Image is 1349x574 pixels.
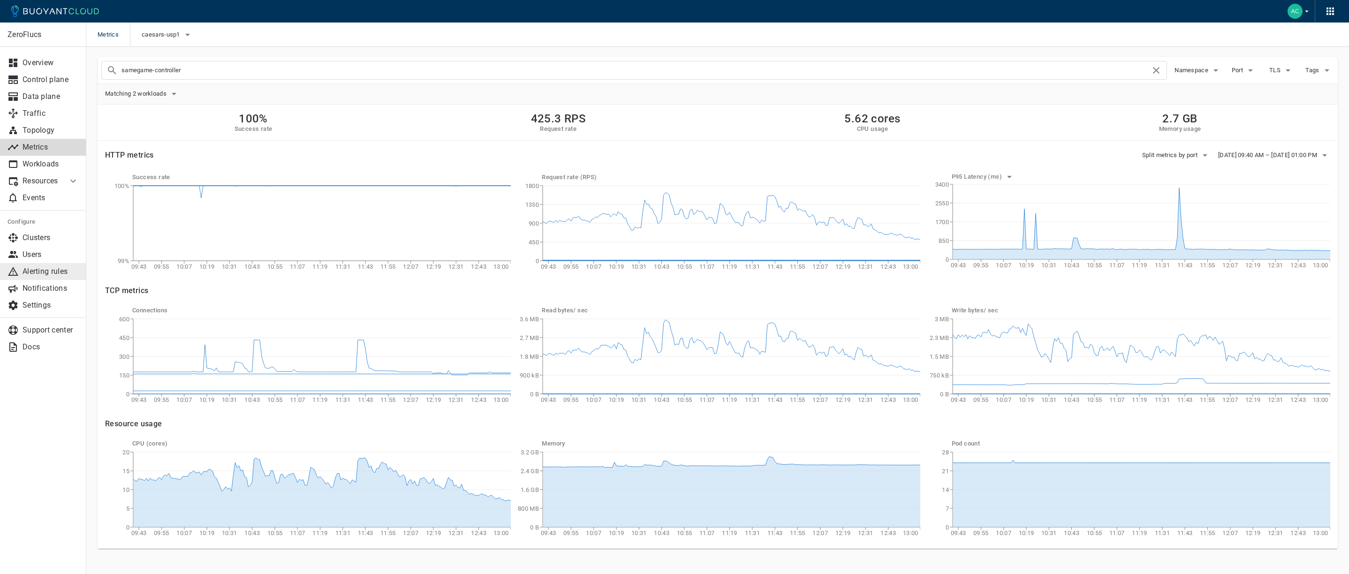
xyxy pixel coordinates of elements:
[1018,262,1034,269] tspan: 10:19
[244,263,260,270] tspan: 10:43
[973,262,989,269] tspan: 09:55
[23,250,79,259] p: Users
[493,396,509,403] tspan: 13:00
[119,372,129,379] tspan: 150
[677,263,692,270] tspan: 10:55
[903,396,918,403] tspan: 13:00
[973,396,989,403] tspan: 09:55
[654,529,670,536] tspan: 10:43
[935,181,948,188] tspan: 3400
[235,112,273,125] h2: 100%
[154,396,169,403] tspan: 09:55
[1064,262,1079,269] tspan: 10:43
[881,529,896,536] tspan: 12:43
[790,396,805,403] tspan: 11:55
[521,486,539,493] tspan: 1.6 GB
[1018,529,1034,536] tspan: 10:19
[426,263,441,270] tspan: 12:19
[8,30,78,39] p: ZeroFlucs
[563,396,579,403] tspan: 09:55
[267,263,283,270] tspan: 10:55
[312,529,328,536] tspan: 11:19
[131,529,147,536] tspan: 09:43
[654,396,670,403] tspan: 10:43
[1313,262,1328,269] tspan: 13:00
[176,263,192,270] tspan: 10:07
[609,396,624,403] tspan: 10:19
[996,262,1011,269] tspan: 10:07
[403,396,418,403] tspan: 12:07
[176,529,192,536] tspan: 10:07
[1132,396,1147,403] tspan: 11:19
[23,159,79,169] p: Workloads
[1064,396,1079,403] tspan: 10:43
[448,263,464,270] tspan: 12:31
[844,112,900,125] h2: 5.62 cores
[835,529,851,536] tspan: 12:19
[530,391,539,398] tspan: 0 B
[1268,529,1283,536] tspan: 12:31
[903,529,918,536] tspan: 13:00
[118,257,129,264] tspan: 99%
[132,307,511,314] h5: Connections
[244,396,260,403] tspan: 10:43
[222,263,237,270] tspan: 10:31
[1304,63,1334,77] button: Tags
[426,396,441,403] tspan: 12:19
[1288,4,1303,19] img: Accounts Payable
[23,233,79,242] p: Clusters
[105,419,1330,429] h4: Resource usage
[520,334,539,341] tspan: 2.7 MB
[358,396,373,403] tspan: 11:43
[631,396,647,403] tspan: 10:31
[586,529,602,536] tspan: 10:07
[98,23,130,47] span: Metrics
[940,391,949,398] tspan: 0 B
[1268,262,1283,269] tspan: 12:31
[858,396,873,403] tspan: 12:31
[1154,262,1170,269] tspan: 11:31
[996,529,1011,536] tspan: 10:07
[973,529,989,536] tspan: 09:55
[23,75,79,84] p: Control plane
[835,263,851,270] tspan: 12:19
[1268,396,1283,403] tspan: 12:31
[767,529,783,536] tspan: 11:43
[631,263,647,270] tspan: 10:31
[471,396,486,403] tspan: 12:43
[586,263,602,270] tspan: 10:07
[122,449,129,456] tspan: 20
[126,505,129,512] tspan: 5
[426,529,441,536] tspan: 12:19
[609,529,624,536] tspan: 10:19
[1200,529,1215,536] tspan: 11:55
[23,301,79,310] p: Settings
[1142,148,1211,162] button: Split metrics by port
[493,529,509,536] tspan: 13:00
[1109,396,1125,403] tspan: 11:07
[722,263,738,270] tspan: 11:19
[520,372,539,379] tspan: 900 kB
[531,112,586,125] h2: 425.3 RPS
[858,529,873,536] tspan: 12:31
[1313,396,1328,403] tspan: 13:00
[952,307,1330,314] h5: Write bytes / sec
[199,263,215,270] tspan: 10:19
[1109,262,1125,269] tspan: 11:07
[699,396,715,403] tspan: 11:07
[335,529,351,536] tspan: 11:31
[290,396,305,403] tspan: 11:07
[23,176,60,186] p: Resources
[105,286,1330,295] h4: TCP metrics
[119,353,129,360] tspan: 300
[952,173,1004,181] h5: P95 Latency (ms)
[1177,262,1192,269] tspan: 11:43
[8,218,79,226] h5: Configure
[1290,529,1306,536] tspan: 12:43
[1232,67,1245,74] span: Port
[312,396,328,403] tspan: 11:19
[699,529,715,536] tspan: 11:07
[531,125,586,133] h5: Request rate
[952,170,1015,184] button: P95 Latency (ms)
[23,126,79,135] p: Topology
